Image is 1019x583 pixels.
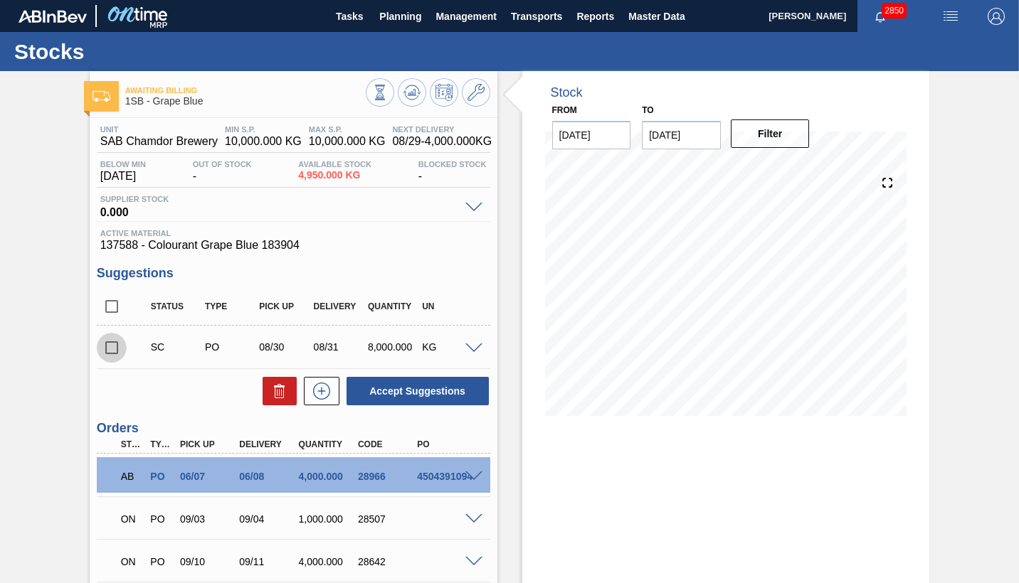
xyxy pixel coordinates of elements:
div: 1,000.000 [295,513,360,525]
span: Next Delivery [392,125,492,134]
div: Awaiting Billing [117,461,147,492]
button: Accept Suggestions [347,377,489,405]
div: Purchase order [147,556,176,567]
div: PO [413,439,478,449]
p: AB [121,471,143,482]
div: 09/10/2025 [176,556,241,567]
label: to [642,105,653,115]
button: Filter [731,119,810,148]
img: Ícone [93,91,110,102]
span: Unit [100,125,218,134]
div: Step [117,439,147,449]
input: mm/dd/yyyy [552,121,631,149]
div: - [189,160,255,183]
span: 137588 - Colourant Grape Blue 183904 [100,239,487,252]
div: Quantity [295,439,360,449]
span: Active Material [100,229,487,237]
div: Negotiating Order [117,503,147,535]
input: mm/dd/yyyy [642,121,721,149]
div: 8,000.000 [364,341,423,353]
div: UN [418,301,477,311]
label: From [552,105,577,115]
span: [DATE] [100,170,146,183]
span: 10,000.000 KG [309,135,386,148]
div: Purchase order [147,471,176,482]
div: New suggestion [297,377,339,405]
div: Delete Suggestions [255,377,297,405]
div: 28966 [354,471,419,482]
div: Pick up [255,301,314,311]
div: Delivery [310,301,369,311]
div: Type [201,301,260,311]
div: Status [147,301,206,311]
span: Awaiting Billing [125,86,366,95]
h3: Orders [97,421,490,436]
span: Below Min [100,160,146,169]
button: Schedule Inventory [430,78,458,107]
div: Purchase order [147,513,176,525]
img: TNhmsLtSVTkK8tSr43FrP2fwEKptu5GPRR3wAAAABJRU5ErkJggg== [19,10,87,23]
div: Suggestion Created [147,341,206,353]
div: Accept Suggestions [339,375,490,407]
div: 09/11/2025 [236,556,300,567]
h3: Suggestions [97,266,490,281]
div: Purchase order [201,341,260,353]
button: Go to Master Data / General [462,78,490,107]
span: Blocked Stock [418,160,487,169]
div: 09/04/2025 [236,513,300,525]
span: Supplier Stock [100,195,458,203]
img: userActions [942,8,959,25]
div: Delivery [236,439,300,449]
div: - [415,160,490,183]
span: 0.000 [100,203,458,218]
span: Transports [511,8,562,25]
span: 2850 [882,3,907,18]
div: 4,000.000 [295,471,360,482]
span: Tasks [334,8,365,25]
div: Type [147,439,176,449]
p: ON [121,513,143,525]
span: 1SB - Grape Blue [125,96,366,107]
div: 28642 [354,556,419,567]
div: Quantity [364,301,423,311]
span: 4,950.000 KG [298,170,371,181]
div: Pick up [176,439,241,449]
span: 08/29 - 4,000.000 KG [392,135,492,148]
div: 09/03/2025 [176,513,241,525]
div: 06/08/2025 [236,471,300,482]
div: Code [354,439,419,449]
p: ON [121,556,143,567]
span: Out Of Stock [193,160,252,169]
div: KG [418,341,477,353]
button: Notifications [857,6,903,26]
div: Negotiating Order [117,546,147,577]
span: 10,000.000 KG [225,135,302,148]
span: MIN S.P. [225,125,302,134]
span: Reports [576,8,614,25]
img: Logout [988,8,1005,25]
button: Stocks Overview [366,78,394,107]
span: Management [435,8,497,25]
span: Planning [379,8,421,25]
span: MAX S.P. [309,125,386,134]
button: Update Chart [398,78,426,107]
span: SAB Chamdor Brewery [100,135,218,148]
div: 28507 [354,513,419,525]
div: 4504391094 [413,471,478,482]
div: 06/07/2025 [176,471,241,482]
div: 08/31/2025 [310,341,369,353]
div: Stock [551,85,583,100]
span: Master Data [628,8,685,25]
div: 4,000.000 [295,556,360,567]
div: 08/30/2025 [255,341,314,353]
span: Available Stock [298,160,371,169]
h1: Stocks [14,43,267,60]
